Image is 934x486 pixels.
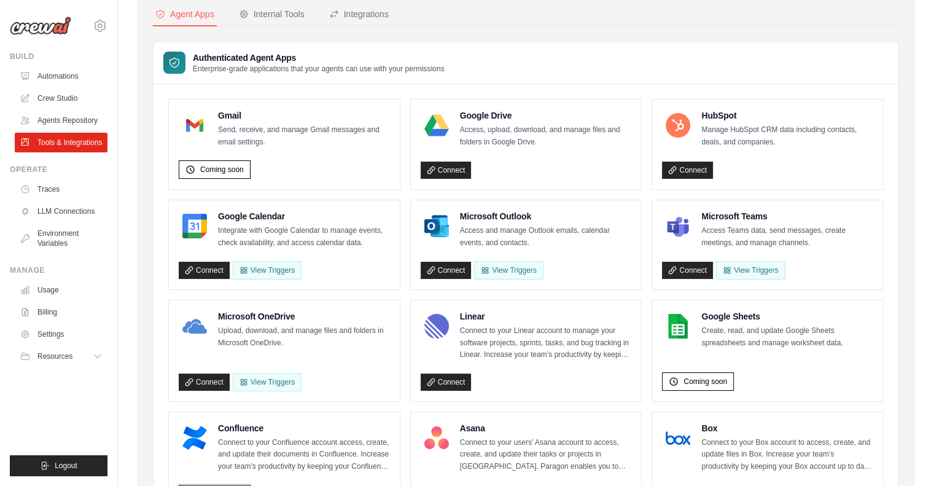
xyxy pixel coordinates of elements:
[10,265,107,275] div: Manage
[200,165,244,174] span: Coming soon
[10,52,107,61] div: Build
[218,310,390,323] h4: Microsoft OneDrive
[182,113,207,138] img: Gmail Logo
[701,210,873,222] h4: Microsoft Teams
[460,109,632,122] h4: Google Drive
[15,88,107,108] a: Crew Studio
[701,310,873,323] h4: Google Sheets
[662,162,713,179] a: Connect
[701,325,873,349] p: Create, read, and update Google Sheets spreadsheets and manage worksheet data.
[218,225,390,249] p: Integrate with Google Calendar to manage events, check availability, and access calendar data.
[55,461,77,471] span: Logout
[683,377,727,386] span: Coming soon
[15,280,107,300] a: Usage
[182,314,207,339] img: Microsoft OneDrive Logo
[233,261,302,280] button: View Triggers
[15,179,107,199] a: Traces
[15,324,107,344] a: Settings
[15,347,107,366] button: Resources
[701,109,873,122] h4: HubSpot
[10,17,71,35] img: Logo
[153,3,217,26] button: Agent Apps
[460,325,632,361] p: Connect to your Linear account to manage your software projects, sprints, tasks, and bug tracking...
[218,325,390,349] p: Upload, download, and manage files and folders in Microsoft OneDrive.
[701,422,873,434] h4: Box
[329,8,389,20] div: Integrations
[182,214,207,238] img: Google Calendar Logo
[15,302,107,322] a: Billing
[474,261,543,280] : View Triggers
[15,202,107,221] a: LLM Connections
[155,8,214,20] div: Agent Apps
[179,374,230,391] a: Connect
[460,310,632,323] h4: Linear
[233,373,302,391] : View Triggers
[218,437,390,473] p: Connect to your Confluence account access, create, and update their documents in Confluence. Incr...
[666,113,690,138] img: HubSpot Logo
[666,214,690,238] img: Microsoft Teams Logo
[218,210,390,222] h4: Google Calendar
[460,124,632,148] p: Access, upload, download, and manage files and folders in Google Drive.
[460,422,632,434] h4: Asana
[15,66,107,86] a: Automations
[193,64,445,74] p: Enterprise-grade applications that your agents can use with your permissions
[15,111,107,130] a: Agents Repository
[716,261,785,280] : View Triggers
[666,314,690,339] img: Google Sheets Logo
[218,109,390,122] h4: Gmail
[218,422,390,434] h4: Confluence
[327,3,391,26] button: Integrations
[421,262,472,279] a: Connect
[460,210,632,222] h4: Microsoft Outlook
[15,224,107,253] a: Environment Variables
[421,162,472,179] a: Connect
[218,124,390,148] p: Send, receive, and manage Gmail messages and email settings.
[10,165,107,174] div: Operate
[424,314,449,339] img: Linear Logo
[666,426,690,450] img: Box Logo
[15,133,107,152] a: Tools & Integrations
[236,3,307,26] button: Internal Tools
[421,374,472,391] a: Connect
[460,437,632,473] p: Connect to your users’ Asana account to access, create, and update their tasks or projects in [GE...
[179,262,230,279] a: Connect
[460,225,632,249] p: Access and manage Outlook emails, calendar events, and contacts.
[10,455,107,476] button: Logout
[424,113,449,138] img: Google Drive Logo
[193,52,445,64] h3: Authenticated Agent Apps
[701,225,873,249] p: Access Teams data, send messages, create meetings, and manage channels.
[701,124,873,148] p: Manage HubSpot CRM data including contacts, deals, and companies.
[424,214,449,238] img: Microsoft Outlook Logo
[424,426,449,450] img: Asana Logo
[701,437,873,473] p: Connect to your Box account to access, create, and update files in Box. Increase your team’s prod...
[239,8,305,20] div: Internal Tools
[662,262,713,279] a: Connect
[37,351,72,361] span: Resources
[182,426,207,450] img: Confluence Logo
